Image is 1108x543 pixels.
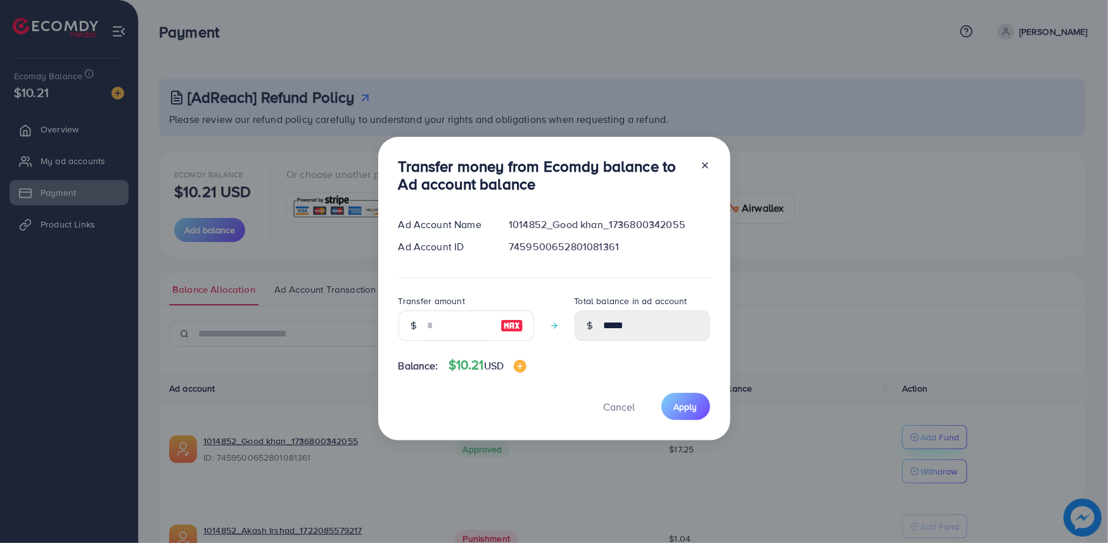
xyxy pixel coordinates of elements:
div: Ad Account Name [388,217,499,232]
span: Cancel [604,400,635,414]
span: Apply [674,400,697,413]
button: Cancel [588,393,651,420]
h3: Transfer money from Ecomdy balance to Ad account balance [398,157,690,194]
span: Balance: [398,359,438,373]
div: 7459500652801081361 [499,240,720,254]
button: Apply [661,393,710,420]
img: image [514,360,526,373]
div: 1014852_Good khan_1736800342055 [499,217,720,232]
div: Ad Account ID [388,240,499,254]
label: Transfer amount [398,295,465,307]
img: image [500,318,523,333]
label: Total balance in ad account [575,295,687,307]
h4: $10.21 [449,357,526,373]
span: USD [484,359,504,373]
